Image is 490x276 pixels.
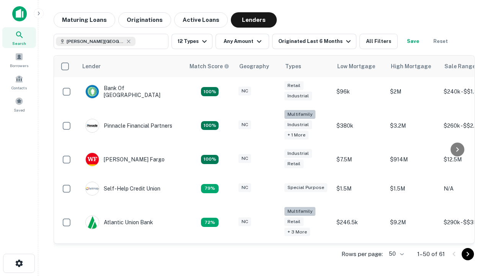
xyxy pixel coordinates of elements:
div: Types [285,62,301,71]
button: Active Loans [174,12,228,28]
div: Retail [284,81,304,90]
div: Low Mortgage [337,62,375,71]
img: picture [86,182,99,195]
td: $1.5M [333,174,386,203]
div: Special Purpose [284,183,327,192]
div: [PERSON_NAME] Fargo [85,153,165,166]
span: [PERSON_NAME][GEOGRAPHIC_DATA], [GEOGRAPHIC_DATA] [67,38,124,45]
a: Saved [2,94,36,115]
h6: Match Score [189,62,228,71]
td: $96k [333,77,386,106]
div: Retail [284,159,304,168]
div: Originated Last 6 Months [278,37,353,46]
td: $380k [333,106,386,145]
div: Industrial [284,149,312,158]
button: All Filters [359,34,398,49]
div: Self-help Credit Union [85,182,160,195]
div: Sale Range [444,62,475,71]
button: Originated Last 6 Months [272,34,356,49]
p: Rows per page: [341,250,383,259]
p: 1–50 of 61 [417,250,445,259]
span: Contacts [11,85,27,91]
div: Geography [239,62,269,71]
button: 12 Types [171,34,212,49]
div: Multifamily [284,207,315,216]
iframe: Chat Widget [452,190,490,227]
img: picture [86,216,99,229]
div: Matching Properties: 11, hasApolloMatch: undefined [201,184,219,193]
span: Borrowers [10,62,28,69]
button: Save your search to get updates of matches that match your search criteria. [401,34,425,49]
button: Reset [428,34,453,49]
img: picture [86,119,99,132]
div: NC [238,87,251,95]
button: Go to next page [462,248,474,260]
a: Search [2,27,36,48]
div: NC [238,154,251,163]
td: $200k [333,242,386,271]
div: NC [238,183,251,192]
div: Bank Of [GEOGRAPHIC_DATA] [85,85,177,99]
img: capitalize-icon.png [12,6,27,21]
th: Geography [235,56,281,77]
div: Matching Properties: 25, hasApolloMatch: undefined [201,121,219,130]
button: Any Amount [216,34,269,49]
div: + 3 more [284,228,310,237]
th: High Mortgage [386,56,440,77]
div: NC [238,217,251,226]
div: Matching Properties: 15, hasApolloMatch: undefined [201,155,219,164]
td: $3.2M [386,106,440,145]
div: NC [238,120,251,129]
div: Capitalize uses an advanced AI algorithm to match your search with the best lender. The match sco... [189,62,229,71]
img: picture [86,85,99,98]
td: $3.3M [386,242,440,271]
a: Borrowers [2,49,36,70]
div: Lender [82,62,101,71]
td: $914M [386,145,440,174]
img: picture [86,153,99,166]
button: Maturing Loans [54,12,115,28]
th: Lender [78,56,185,77]
div: Multifamily [284,110,315,119]
div: + 1 more [284,131,309,140]
div: Matching Properties: 14, hasApolloMatch: undefined [201,87,219,96]
div: 50 [386,248,405,260]
th: Types [281,56,333,77]
div: Industrial [284,92,312,100]
div: Pinnacle Financial Partners [85,119,172,133]
th: Low Mortgage [333,56,386,77]
div: Retail [284,217,304,226]
td: $246.5k [333,203,386,242]
td: $2M [386,77,440,106]
th: Capitalize uses an advanced AI algorithm to match your search with the best lender. The match sco... [185,56,235,77]
button: Originations [118,12,171,28]
div: Industrial [284,120,312,129]
div: Atlantic Union Bank [85,215,153,229]
button: Lenders [231,12,277,28]
div: Matching Properties: 10, hasApolloMatch: undefined [201,218,219,227]
div: High Mortgage [391,62,431,71]
a: Contacts [2,72,36,92]
td: $7.5M [333,145,386,174]
td: $9.2M [386,203,440,242]
td: $1.5M [386,174,440,203]
span: Saved [14,107,25,113]
span: Search [12,40,26,46]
